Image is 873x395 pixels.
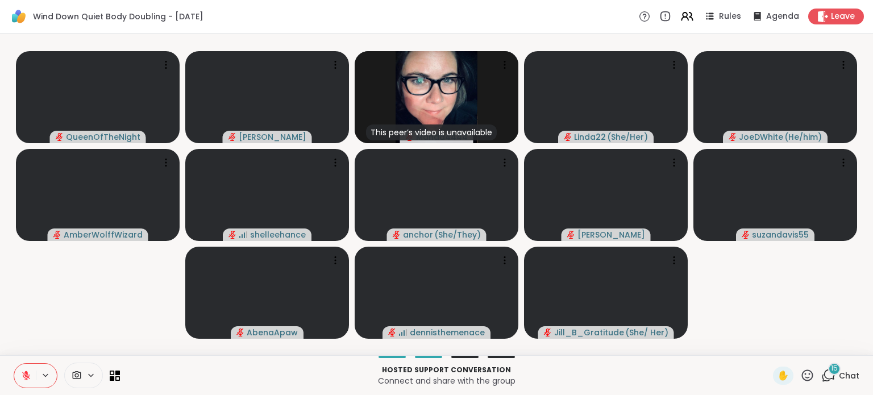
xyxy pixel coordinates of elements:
span: ( She/ Her ) [625,327,668,338]
span: audio-muted [53,231,61,239]
span: AbenaApaw [247,327,298,338]
span: audio-muted [742,231,750,239]
span: audio-muted [729,133,737,141]
span: audio-muted [228,133,236,141]
span: Agenda [766,11,799,22]
p: Connect and share with the group [127,375,766,386]
span: AmberWolffWizard [64,229,143,240]
span: Chat [839,370,859,381]
span: QueenOfTheNight [66,131,140,143]
span: audio-muted [567,231,575,239]
span: Leave [831,11,855,22]
span: audio-muted [564,133,572,141]
img: Manda4444 [396,51,477,143]
span: audio-muted [236,329,244,336]
span: dennisthemenace [410,327,485,338]
span: audio-muted [228,231,236,239]
span: 15 [831,364,838,373]
span: shelleehance [250,229,306,240]
span: Rules [719,11,741,22]
span: ✋ [778,369,789,382]
span: suzandavis55 [752,229,809,240]
span: ( She/Her ) [607,131,648,143]
span: Wind Down Quiet Body Doubling - [DATE] [33,11,203,22]
span: JoeDWhite [739,131,783,143]
span: ( She/They ) [434,229,481,240]
span: audio-muted [393,231,401,239]
span: Linda22 [574,131,606,143]
span: audio-muted [544,329,552,336]
span: [PERSON_NAME] [239,131,306,143]
span: [PERSON_NAME] [577,229,645,240]
span: audio-muted [56,133,64,141]
span: anchor [403,229,433,240]
p: Hosted support conversation [127,365,766,375]
span: Jill_B_Gratitude [554,327,624,338]
img: ShareWell Logomark [9,7,28,26]
span: audio-muted [388,329,396,336]
div: This peer’s video is unavailable [366,124,497,140]
span: ( He/him ) [784,131,822,143]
